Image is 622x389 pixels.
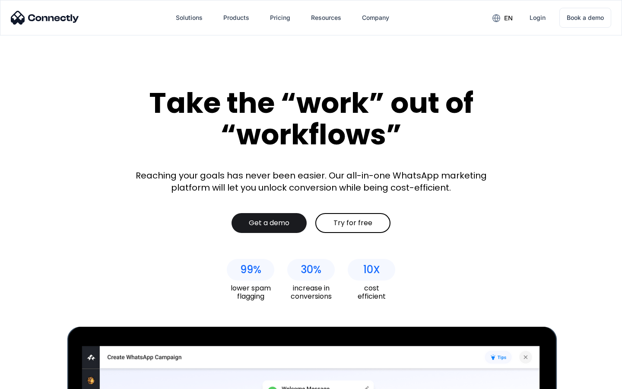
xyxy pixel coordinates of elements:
[232,213,307,233] a: Get a demo
[130,169,492,194] div: Reaching your goals has never been easier. Our all-in-one WhatsApp marketing platform will let yo...
[117,87,505,150] div: Take the “work” out of “workflows”
[530,12,546,24] div: Login
[333,219,372,227] div: Try for free
[362,12,389,24] div: Company
[263,7,297,28] a: Pricing
[559,8,611,28] a: Book a demo
[17,374,52,386] ul: Language list
[9,374,52,386] aside: Language selected: English
[315,213,390,233] a: Try for free
[504,12,513,24] div: en
[311,12,341,24] div: Resources
[523,7,552,28] a: Login
[301,264,321,276] div: 30%
[176,12,203,24] div: Solutions
[227,284,274,300] div: lower spam flagging
[11,11,79,25] img: Connectly Logo
[223,12,249,24] div: Products
[287,284,335,300] div: increase in conversions
[240,264,261,276] div: 99%
[249,219,289,227] div: Get a demo
[363,264,380,276] div: 10X
[270,12,290,24] div: Pricing
[348,284,395,300] div: cost efficient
